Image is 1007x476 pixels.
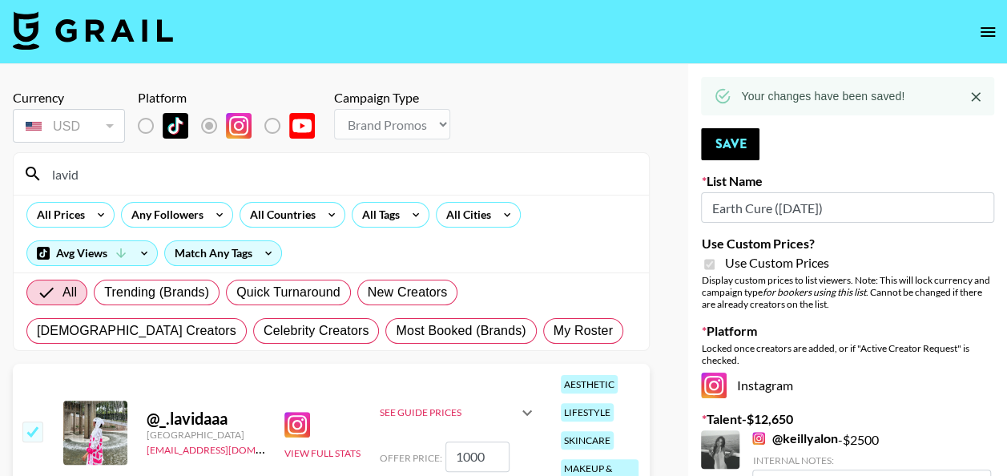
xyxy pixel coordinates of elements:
em: for bookers using this list [762,286,865,298]
div: Campaign Type [334,90,450,106]
span: New Creators [368,283,448,302]
div: Platform [138,90,328,106]
label: Talent - $ 12,650 [701,411,994,427]
div: See Guide Prices [380,406,518,418]
img: Instagram [284,412,310,438]
img: YouTube [289,113,315,139]
label: Platform [701,323,994,339]
div: Internal Notes: [752,454,991,466]
span: All [62,283,77,302]
div: Currency [13,90,125,106]
a: @keillyalon [752,430,837,446]
div: Locked once creators are added, or if "Active Creator Request" is checked. [701,342,994,366]
div: List locked to Instagram. [138,109,328,143]
button: View Full Stats [284,447,361,459]
img: Instagram [226,113,252,139]
span: [DEMOGRAPHIC_DATA] Creators [37,321,236,341]
div: Match Any Tags [165,241,281,265]
div: [GEOGRAPHIC_DATA] [147,429,265,441]
span: Quick Turnaround [236,283,340,302]
label: Use Custom Prices? [701,236,994,252]
div: lifestyle [561,403,614,422]
a: [EMAIL_ADDRESS][DOMAIN_NAME] [147,441,308,456]
div: See Guide Prices [380,393,537,432]
button: Close [964,85,988,109]
img: Instagram [701,373,727,398]
button: open drawer [972,16,1004,48]
span: Most Booked (Brands) [396,321,526,341]
span: My Roster [554,321,613,341]
div: Instagram [701,373,994,398]
div: All Countries [240,203,319,227]
span: Trending (Brands) [104,283,209,302]
div: Your changes have been saved! [741,82,904,111]
div: aesthetic [561,375,618,393]
div: Avg Views [27,241,157,265]
div: Currency is locked to USD [13,106,125,146]
span: Celebrity Creators [264,321,369,341]
div: Any Followers [122,203,207,227]
div: All Prices [27,203,88,227]
span: Offer Price: [380,452,442,464]
div: skincare [561,431,614,450]
button: Save [701,128,759,160]
input: 350 [445,442,510,472]
div: All Tags [352,203,403,227]
div: All Cities [437,203,494,227]
span: Use Custom Prices [724,255,828,271]
img: Grail Talent [13,11,173,50]
div: Display custom prices to list viewers. Note: This will lock currency and campaign type . Cannot b... [701,274,994,310]
img: Instagram [752,432,765,445]
label: List Name [701,173,994,189]
img: TikTok [163,113,188,139]
input: Search by User Name [42,161,639,187]
div: @ _.lavidaaa [147,409,265,429]
div: USD [16,112,122,140]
